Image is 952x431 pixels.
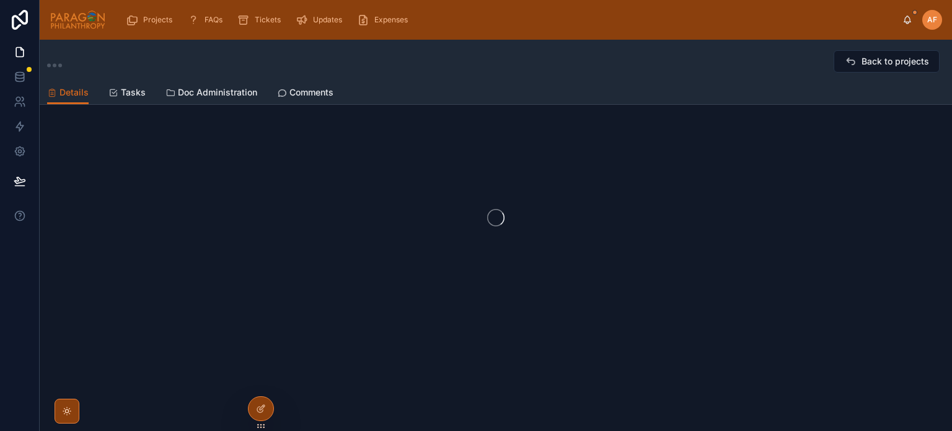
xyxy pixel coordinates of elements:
span: Projects [143,15,172,25]
a: Tickets [234,9,289,31]
a: Expenses [353,9,416,31]
span: Doc Administration [178,86,257,99]
a: Updates [292,9,351,31]
span: Details [59,86,89,99]
span: Updates [313,15,342,25]
a: Tasks [108,81,146,106]
a: Doc Administration [165,81,257,106]
span: FAQs [205,15,223,25]
span: Comments [289,86,333,99]
a: Projects [122,9,181,31]
a: FAQs [183,9,231,31]
span: Back to projects [862,55,929,68]
span: Tickets [255,15,281,25]
span: Expenses [374,15,408,25]
img: App logo [50,10,106,30]
span: Tasks [121,86,146,99]
div: scrollable content [116,6,902,33]
span: AF [927,15,937,25]
a: Comments [277,81,333,106]
a: Details [47,81,89,105]
button: Back to projects [834,50,940,73]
